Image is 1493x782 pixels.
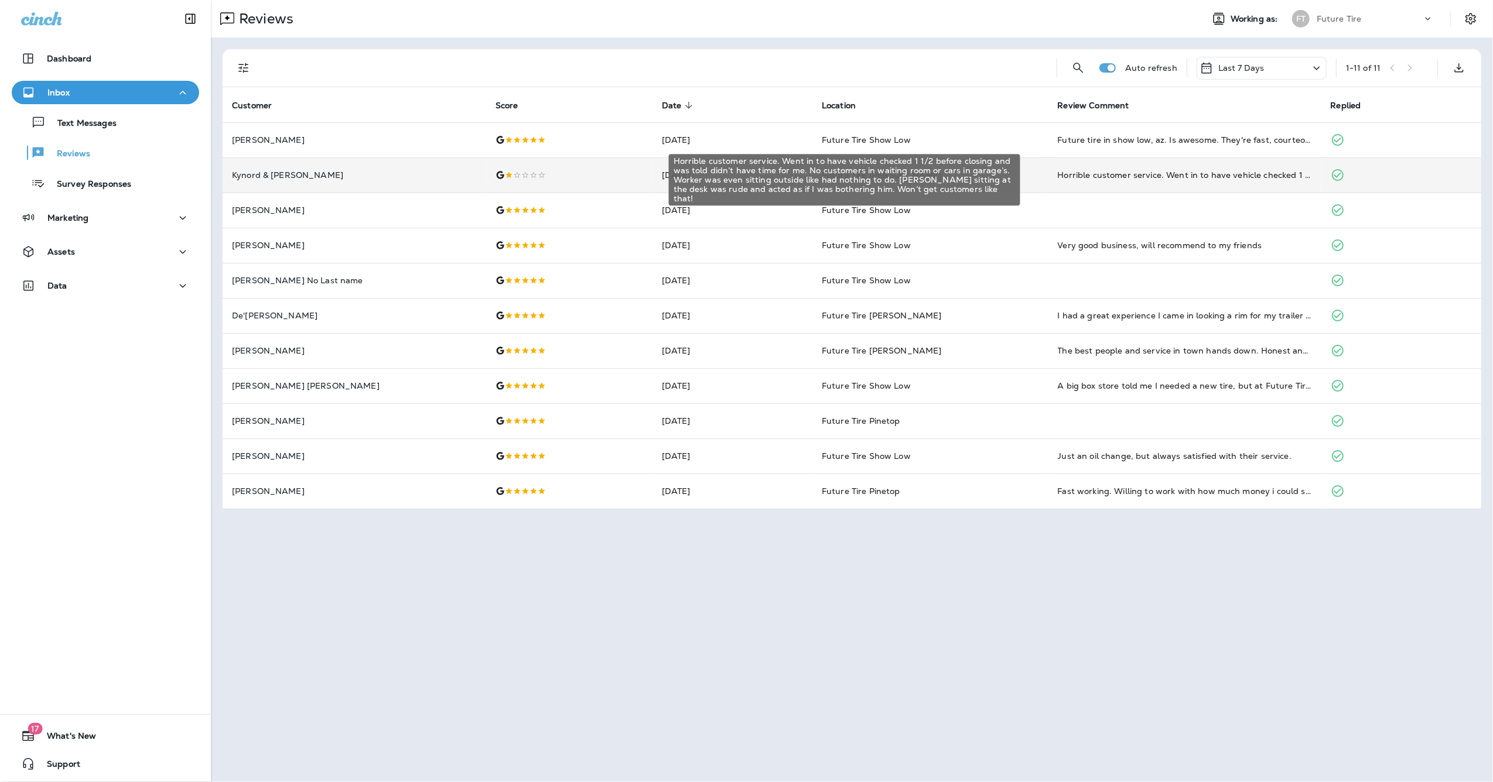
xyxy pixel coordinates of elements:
button: Inbox [12,81,199,104]
p: [PERSON_NAME] [232,451,477,461]
p: [PERSON_NAME] [232,205,477,215]
span: Future Tire [PERSON_NAME] [822,345,942,356]
span: Future Tire Show Low [822,240,911,251]
span: Date [662,100,697,111]
div: 1 - 11 of 11 [1346,63,1381,73]
button: Text Messages [12,110,199,135]
div: FT [1292,10,1310,28]
div: The best people and service in town hands down. Honest and super professional. Eric is above and ... [1058,345,1312,356]
span: Score [496,100,534,111]
button: Settings [1460,8,1481,29]
span: Location [822,101,856,111]
p: [PERSON_NAME] [232,346,477,355]
button: Support [12,752,199,776]
td: [DATE] [652,122,812,157]
button: Collapse Sidebar [174,7,207,30]
div: Future tire in show low, az. Is awesome. They're fast, courteous and cost efficient. Josh and Dan... [1058,134,1312,146]
p: [PERSON_NAME] [PERSON_NAME] [232,381,477,390]
p: Future Tire [1317,14,1362,23]
span: Date [662,101,682,111]
td: [DATE] [652,474,812,509]
td: [DATE] [652,403,812,438]
span: Working as: [1231,14,1280,24]
td: [DATE] [652,333,812,368]
span: Review Comment [1058,100,1144,111]
p: [PERSON_NAME] [232,486,477,496]
td: [DATE] [652,157,812,193]
div: Just an oil change, but always satisfied with their service. [1058,450,1312,462]
span: Future Tire Show Low [822,275,911,286]
p: Last 7 Days [1218,63,1265,73]
p: Auto refresh [1125,63,1177,73]
span: Replied [1331,100,1376,111]
button: Survey Responses [12,171,199,195]
p: Assets [47,247,75,256]
span: Future Tire Show Low [822,135,911,145]
span: Future Tire Show Low [822,205,911,215]
p: [PERSON_NAME] [232,135,477,145]
div: I had a great experience I came in looking a rim for my trailer and they went above and beyond to... [1058,310,1312,321]
button: Data [12,274,199,297]
button: Filters [232,56,255,80]
p: [PERSON_NAME] [232,416,477,426]
div: Horrible customer service. Went in to have vehicle checked 1 1/2 before closing and was told didn... [669,154,1020,205]
button: Marketing [12,206,199,229]
button: 17What's New [12,724,199,747]
p: Kynord & [PERSON_NAME] [232,170,477,180]
p: De'[PERSON_NAME] [232,311,477,320]
div: Horrible customer service. Went in to have vehicle checked 1 1/2 before closing and was told didn... [1058,169,1312,181]
span: Future Tire Show Low [822,380,911,391]
p: Inbox [47,88,70,97]
span: Future Tire Pinetop [822,416,900,426]
span: Customer [232,100,287,111]
td: [DATE] [652,263,812,298]
span: Review Comment [1058,101,1129,111]
p: Dashboard [47,54,91,63]
td: [DATE] [652,368,812,403]
div: A big box store told me I needed a new tire, but at Future Tire, Joshua got me in without an appo... [1058,380,1312,392]
span: Future Tire Pinetop [822,486,900,496]
p: Text Messages [46,118,117,129]
button: Export as CSV [1447,56,1471,80]
p: Marketing [47,213,88,222]
button: Reviews [12,140,199,165]
button: Search Reviews [1067,56,1090,80]
span: Customer [232,101,272,111]
td: [DATE] [652,298,812,333]
p: [PERSON_NAME] No Last name [232,276,477,285]
span: Future Tire Show Low [822,451,911,461]
td: [DATE] [652,228,812,263]
td: [DATE] [652,193,812,228]
span: Score [496,101,518,111]
span: Replied [1331,101,1361,111]
span: What's New [35,731,96,745]
p: Survey Responses [45,179,131,190]
span: Future Tire [PERSON_NAME] [822,310,942,321]
td: [DATE] [652,438,812,474]
span: 17 [28,723,42,735]
span: Location [822,100,871,111]
div: Very good business, will recommend to my friends [1058,239,1312,251]
p: Reviews [234,10,293,28]
p: Reviews [45,149,90,160]
button: Assets [12,240,199,263]
button: Dashboard [12,47,199,70]
div: Fast working. Willing to work with how much money i could spend. Kind group of men. Will definite... [1058,485,1312,497]
span: Support [35,759,80,773]
p: [PERSON_NAME] [232,241,477,250]
p: Data [47,281,67,290]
